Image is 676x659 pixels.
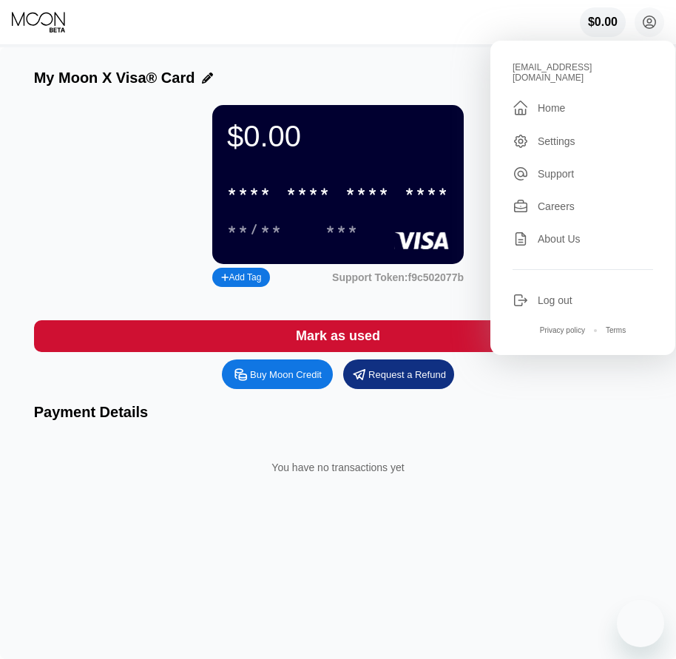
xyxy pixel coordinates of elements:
[332,271,464,283] div: Support Token:f9c502077b
[513,292,653,308] div: Log out
[250,368,322,381] div: Buy Moon Credit
[588,16,618,29] div: $0.00
[538,102,565,114] div: Home
[538,200,575,212] div: Careers
[34,404,643,421] div: Payment Details
[617,600,664,647] iframe: Button to launch messaging window
[368,368,446,381] div: Request a Refund
[606,326,626,334] div: Terms
[513,198,653,214] div: Careers
[222,359,333,389] div: Buy Moon Credit
[34,70,195,87] div: My Moon X Visa® Card
[221,272,261,283] div: Add Tag
[296,328,380,345] div: Mark as used
[513,99,529,117] div: 
[513,99,653,117] div: Home
[538,233,581,245] div: About Us
[212,268,270,287] div: Add Tag
[34,320,643,352] div: Mark as used
[538,168,574,180] div: Support
[513,231,653,247] div: About Us
[513,133,653,149] div: Settings
[540,326,585,334] div: Privacy policy
[538,135,575,147] div: Settings
[538,294,572,306] div: Log out
[580,7,626,37] div: $0.00
[343,359,454,389] div: Request a Refund
[332,271,464,283] div: Support Token: f9c502077b
[513,62,653,83] div: [EMAIL_ADDRESS][DOMAIN_NAME]
[513,166,653,182] div: Support
[227,120,449,153] div: $0.00
[46,447,631,488] div: You have no transactions yet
